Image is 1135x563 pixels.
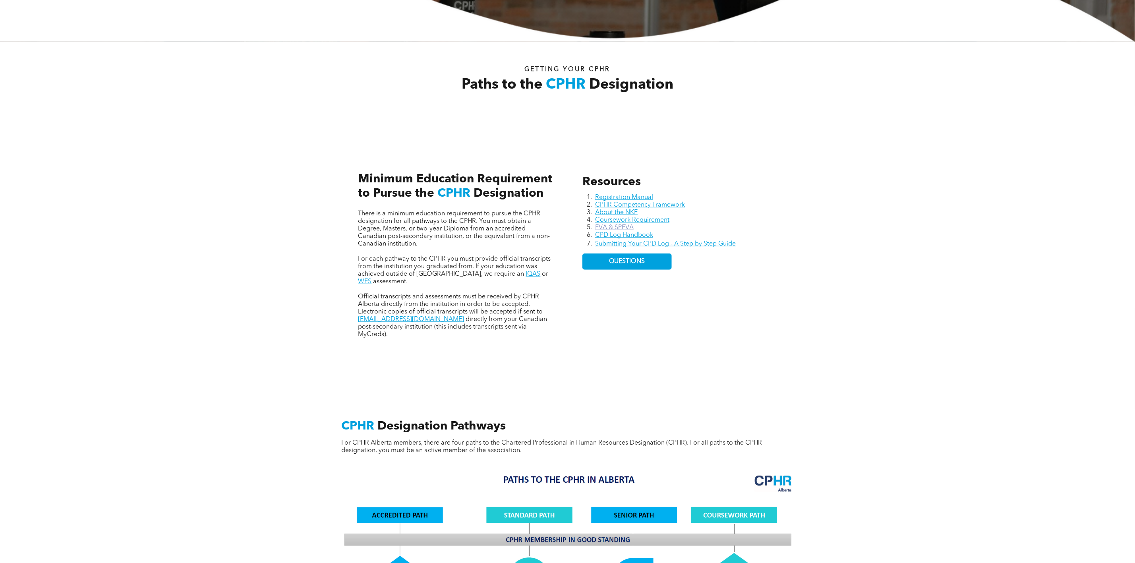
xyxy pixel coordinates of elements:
[589,78,673,92] span: Designation
[595,209,638,216] a: About the NKE
[582,253,672,270] a: QUESTIONS
[582,176,641,188] span: Resources
[595,232,653,238] a: CPD Log Handbook
[546,78,586,92] span: CPHR
[526,271,541,277] a: IQAS
[378,420,506,432] span: Designation Pathways
[358,256,551,277] span: For each pathway to the CPHR you must provide official transcripts from the institution you gradu...
[342,420,375,432] span: CPHR
[474,188,544,199] span: Designation
[358,211,550,247] span: There is a minimum education requirement to pursue the CPHR designation for all pathways to the C...
[595,194,653,201] a: Registration Manual
[358,279,372,285] a: WES
[358,316,547,338] span: directly from your Canadian post-secondary institution (this includes transcripts sent via MyCreds).
[373,279,408,285] span: assessment.
[595,217,669,223] a: Coursework Requirement
[358,294,543,315] span: Official transcripts and assessments must be received by CPHR Alberta directly from the instituti...
[462,78,542,92] span: Paths to the
[542,271,549,277] span: or
[358,173,553,199] span: Minimum Education Requirement to Pursue the
[595,224,634,231] a: EVA & SPEVA
[595,202,685,208] a: CPHR Competency Framework
[524,66,610,73] span: Getting your Cphr
[438,188,471,199] span: CPHR
[595,241,736,247] a: Submitting Your CPD Log - A Step by Step Guide
[342,440,762,454] span: For CPHR Alberta members, there are four paths to the Chartered Professional in Human Resources D...
[609,258,645,265] span: QUESTIONS
[358,316,464,323] a: [EMAIL_ADDRESS][DOMAIN_NAME]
